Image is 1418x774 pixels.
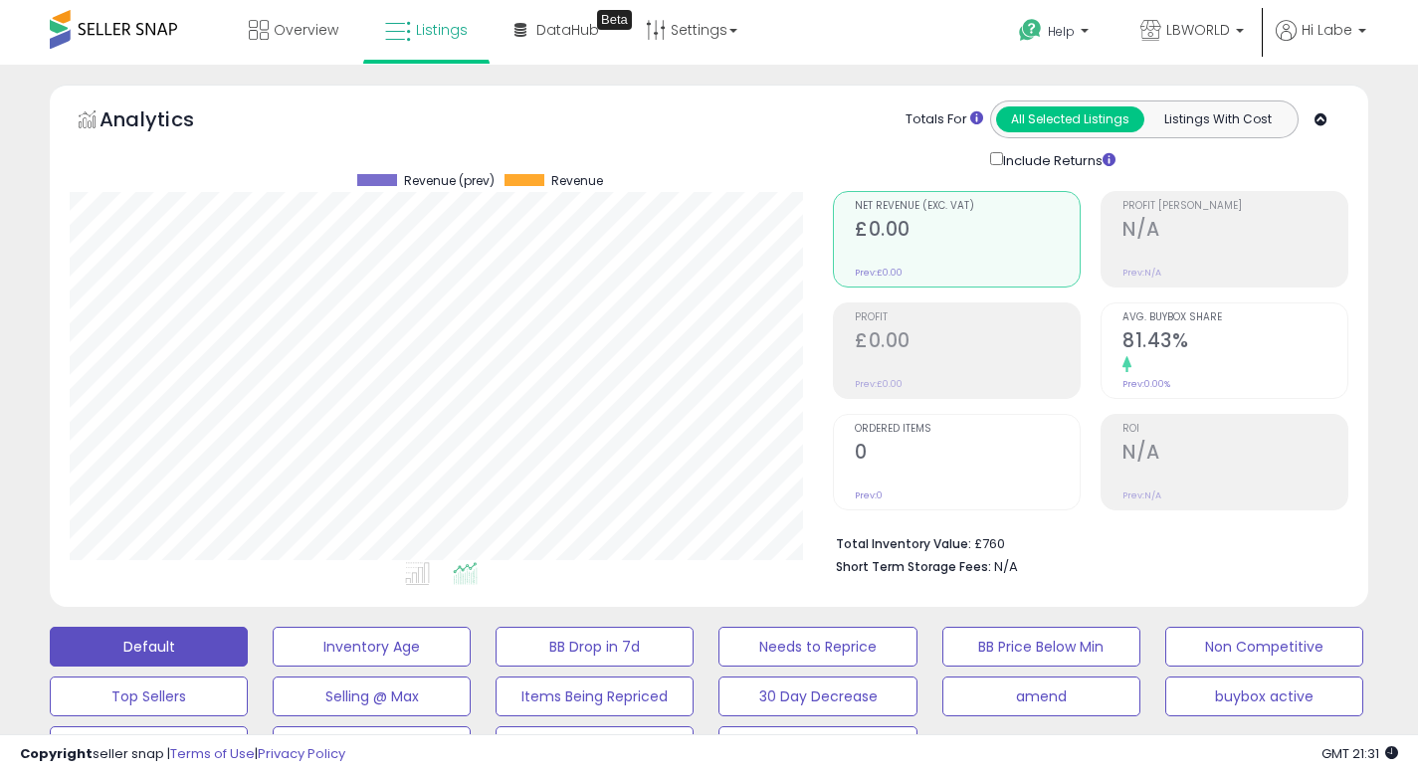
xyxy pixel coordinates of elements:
button: Items Being Repriced [496,677,694,716]
button: All Selected Listings [996,106,1144,132]
b: Total Inventory Value: [836,535,971,552]
button: Selling @ Max [273,677,471,716]
button: Competive No Sales [273,726,471,766]
small: Prev: N/A [1122,489,1161,501]
small: Prev: N/A [1122,267,1161,279]
span: Help [1048,23,1075,40]
button: BB Price Below Min [942,627,1140,667]
button: Inventory Age [273,627,471,667]
div: Include Returns [975,148,1139,171]
h2: 0 [855,441,1080,468]
span: Hi Labe [1302,20,1352,40]
button: win [718,726,916,766]
button: 30 Day Decrease [718,677,916,716]
span: N/A [994,557,1018,576]
div: Totals For [906,110,983,129]
a: Hi Labe [1276,20,1366,65]
i: Get Help [1018,18,1043,43]
h5: Analytics [100,105,233,138]
button: Default [50,627,248,667]
span: 2025-09-15 21:31 GMT [1321,744,1398,763]
button: BB Drop in 7d [496,627,694,667]
span: Net Revenue (Exc. VAT) [855,201,1080,212]
small: Prev: £0.00 [855,267,903,279]
span: Avg. Buybox Share [1122,312,1347,323]
small: Prev: £0.00 [855,378,903,390]
button: buybox active [1165,677,1363,716]
small: Prev: 0 [855,489,883,501]
b: Short Term Storage Fees: [836,558,991,575]
small: Prev: 0.00% [1122,378,1170,390]
a: Terms of Use [170,744,255,763]
h2: £0.00 [855,329,1080,356]
button: amend [942,677,1140,716]
span: DataHub [536,20,599,40]
button: Listings With Cost [1143,106,1292,132]
div: seller snap | | [20,745,345,764]
button: Needs to Reprice [718,627,916,667]
button: Top Sellers [50,677,248,716]
h2: £0.00 [855,218,1080,245]
button: suppressed [50,726,248,766]
button: Suppressed No Sales [496,726,694,766]
a: Privacy Policy [258,744,345,763]
span: Listings [416,20,468,40]
strong: Copyright [20,744,93,763]
span: ROI [1122,424,1347,435]
h2: 81.43% [1122,329,1347,356]
span: Revenue [551,174,603,188]
h2: N/A [1122,441,1347,468]
span: Overview [274,20,338,40]
button: Non Competitive [1165,627,1363,667]
a: Help [1003,3,1109,65]
span: Revenue (prev) [404,174,495,188]
span: Profit [855,312,1080,323]
div: Tooltip anchor [597,10,632,30]
span: LBWORLD [1166,20,1230,40]
li: £760 [836,530,1333,554]
span: Ordered Items [855,424,1080,435]
span: Profit [PERSON_NAME] [1122,201,1347,212]
h2: N/A [1122,218,1347,245]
